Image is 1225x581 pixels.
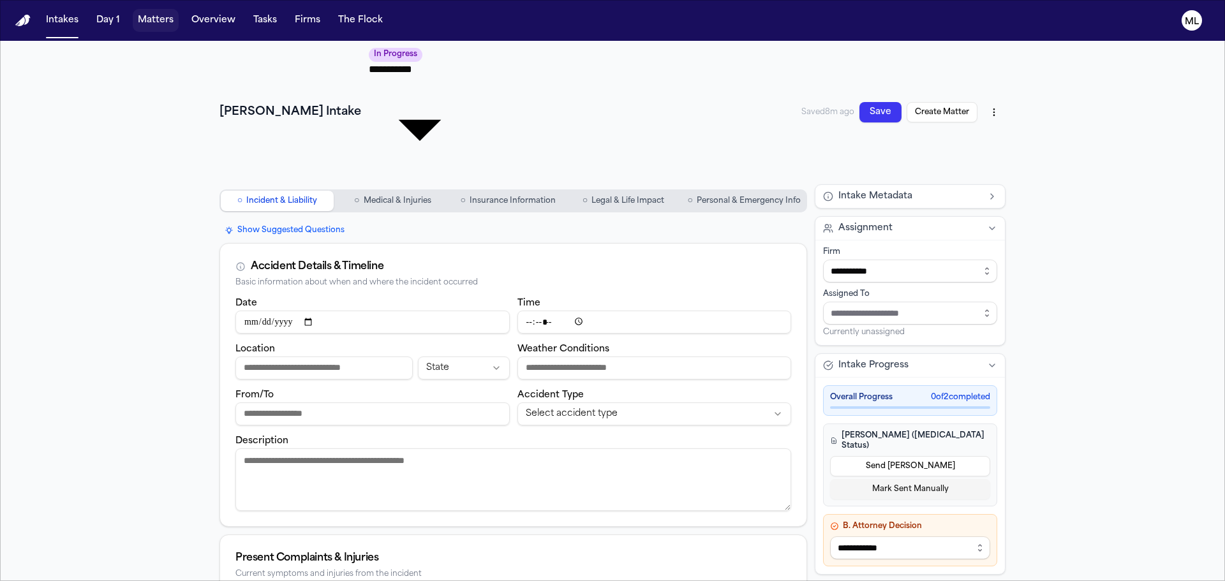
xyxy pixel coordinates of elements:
[815,217,1005,240] button: Assignment
[983,101,1006,124] button: More actions
[91,9,125,32] button: Day 1
[859,102,902,122] button: Save
[290,9,325,32] button: Firms
[838,359,909,372] span: Intake Progress
[336,191,449,211] button: Go to Medical & Injuries
[583,195,588,207] span: ○
[815,354,1005,377] button: Intake Progress
[15,15,31,27] img: Finch Logo
[838,190,912,203] span: Intake Metadata
[697,196,801,206] span: Personal & Emergency Info
[517,344,609,354] label: Weather Conditions
[221,191,334,211] button: Go to Incident & Liability
[235,550,791,566] div: Present Complaints & Injuries
[41,9,84,32] button: Intakes
[235,436,288,446] label: Description
[517,390,584,400] label: Accident Type
[418,357,509,379] button: Incident state
[15,15,31,27] a: Home
[235,344,275,354] label: Location
[517,357,792,379] input: Weather conditions
[830,521,990,531] h4: B. Attorney Decision
[219,103,361,121] h1: [PERSON_NAME] Intake
[235,311,510,334] input: Incident date
[683,191,806,211] button: Go to Personal & Emergency Info
[452,191,565,211] button: Go to Insurance Information
[517,298,540,308] label: Time
[801,107,854,117] span: Saved 8m ago
[567,191,680,211] button: Go to Legal & Life Impact
[219,223,350,238] button: Show Suggested Questions
[823,302,997,325] input: Assign to staff member
[235,448,791,511] textarea: Incident description
[333,9,388,32] button: The Flock
[688,195,693,207] span: ○
[591,196,664,206] span: Legal & Life Impact
[251,259,383,274] div: Accident Details & Timeline
[460,195,465,207] span: ○
[235,298,257,308] label: Date
[235,390,274,400] label: From/To
[823,289,997,299] div: Assigned To
[237,195,242,207] span: ○
[823,260,997,283] input: Select firm
[838,222,893,235] span: Assignment
[235,357,413,379] input: Incident location
[830,430,990,451] h4: [PERSON_NAME] ([MEDICAL_DATA] Status)
[186,9,241,32] button: Overview
[815,185,1005,208] button: Intake Metadata
[133,9,179,32] button: Matters
[823,247,997,257] div: Firm
[470,196,556,206] span: Insurance Information
[830,392,893,402] span: Overall Progress
[931,392,990,402] span: 0 of 2 completed
[248,9,282,32] button: Tasks
[354,195,359,207] span: ○
[235,402,510,425] input: From/To destination
[369,48,422,62] span: In Progress
[246,196,317,206] span: Incident & Liability
[235,570,791,579] div: Current symptoms and injuries from the incident
[369,46,471,179] div: Update intake status
[235,278,791,288] div: Basic information about when and where the incident occurred
[517,311,792,334] input: Incident time
[364,196,431,206] span: Medical & Injuries
[823,327,905,337] span: Currently unassigned
[830,456,990,476] button: Send [PERSON_NAME]
[907,102,977,122] button: Create Matter
[830,479,990,499] button: Mark Sent Manually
